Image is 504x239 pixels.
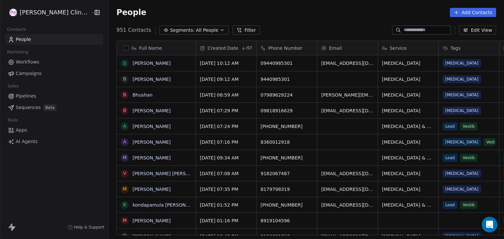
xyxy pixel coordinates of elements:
a: [PERSON_NAME] [PERSON_NAME] [133,171,210,176]
span: [PERSON_NAME] Clinic External [20,8,89,17]
span: Sales [5,81,22,91]
a: [PERSON_NAME] [133,61,171,66]
span: 09440985301 [261,60,313,66]
a: Workflows [5,57,103,67]
span: 9182067487 [261,170,313,177]
span: Lead [443,154,457,162]
span: [DATE] 09:34 AM [200,155,252,161]
a: [PERSON_NAME] [133,155,171,160]
span: Vestib [460,201,477,209]
span: [DATE] 07:29 PM [200,107,252,114]
a: kondapamula [PERSON_NAME] [133,202,203,208]
button: Add Contacts [450,8,496,17]
a: Campaigns [5,68,103,79]
span: Phone Number [268,45,303,51]
span: Service [390,45,407,51]
img: RASYA-Clinic%20Circle%20icon%20Transparent.png [9,9,17,16]
span: Campaigns [16,70,41,77]
div: k [123,201,126,208]
span: [EMAIL_ADDRESS][DOMAIN_NAME] [321,107,374,114]
div: M [123,217,127,224]
span: Lead [443,201,457,209]
span: [DATE] 09:12 AM [200,76,252,83]
a: SequencesBeta [5,102,103,113]
span: 9440985301 [261,76,313,83]
span: [MEDICAL_DATA] [382,107,434,114]
span: 8360012918 [261,139,313,145]
div: Email [317,41,378,55]
div: M [123,186,127,193]
div: Open Intercom Messenger [482,217,497,232]
span: [DATE] 10:12 AM [200,60,252,66]
span: All People [196,27,218,34]
span: [DATE] 07:16 PM [200,139,252,145]
div: Service [378,41,438,55]
span: People [116,8,146,17]
span: Help & Support [74,225,104,230]
span: Vestib [483,138,501,146]
span: 07989629224 [261,92,313,98]
span: [MEDICAL_DATA] [382,186,434,193]
a: [PERSON_NAME] [133,139,171,145]
a: Bhushan [133,92,153,98]
span: [MEDICAL_DATA] [382,60,434,66]
span: Tags [451,45,461,51]
div: Full Name [117,41,196,55]
span: Pipelines [16,93,36,100]
span: [PHONE_NUMBER] [261,155,313,161]
a: Apps [5,125,103,136]
span: Lead [443,122,457,130]
span: [MEDICAL_DATA] & Dizziness [382,123,434,130]
span: [PHONE_NUMBER] [261,202,313,208]
span: [MEDICAL_DATA] [443,185,481,193]
a: Pipelines [5,91,103,101]
span: [DATE] 07:35 PM [200,186,252,193]
span: [EMAIL_ADDRESS][DOMAIN_NAME] [321,202,374,208]
span: [MEDICAL_DATA] [382,170,434,177]
div: Created DateIST [196,41,256,55]
span: Created Date [208,45,238,51]
span: [MEDICAL_DATA] [443,75,481,83]
div: grid [117,55,196,235]
a: [PERSON_NAME] [133,108,171,113]
span: 09818916629 [261,107,313,114]
span: 951 Contacts [116,26,151,34]
div: V [123,170,126,177]
div: Tags [439,41,499,55]
a: [PERSON_NAME] [133,218,171,223]
a: [PERSON_NAME] [133,234,171,239]
button: [PERSON_NAME] Clinic External [8,7,86,18]
span: [DATE] 07:08 AM [200,170,252,177]
span: [MEDICAL_DATA] [382,139,434,145]
span: [PERSON_NAME][EMAIL_ADDRESS][DOMAIN_NAME] [321,92,374,98]
span: [DATE] 07:24 PM [200,123,252,130]
a: [PERSON_NAME] [133,187,171,192]
span: Marketing [4,47,31,57]
span: [EMAIL_ADDRESS][DOMAIN_NAME] [321,60,374,66]
span: [DATE] 01:52 PM [200,202,252,208]
span: [EMAIL_ADDRESS][DOMAIN_NAME] [321,186,374,193]
button: Filter [233,26,260,35]
span: 8179798319 [261,186,313,193]
span: [MEDICAL_DATA] [443,59,481,67]
a: People [5,34,103,45]
span: Beta [43,104,56,111]
a: Help & Support [68,225,104,230]
span: Vestib [460,122,477,130]
span: Full Name [139,45,162,51]
span: Apps [16,127,27,134]
div: M [123,154,127,161]
span: Workflows [16,59,39,65]
a: [PERSON_NAME] [133,124,171,129]
span: [PHONE_NUMBER] [261,123,313,130]
span: 8919104596 [261,217,313,224]
span: Email [329,45,342,51]
span: [EMAIL_ADDRESS][DOMAIN_NAME] [321,170,374,177]
div: B [123,76,126,83]
span: Segments: [170,27,195,34]
span: Sequences [16,104,41,111]
span: [MEDICAL_DATA] [443,138,481,146]
span: Tools [5,115,21,125]
span: [MEDICAL_DATA] & Dizziness [382,202,434,208]
span: [DATE] 01:16 PM [200,217,252,224]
